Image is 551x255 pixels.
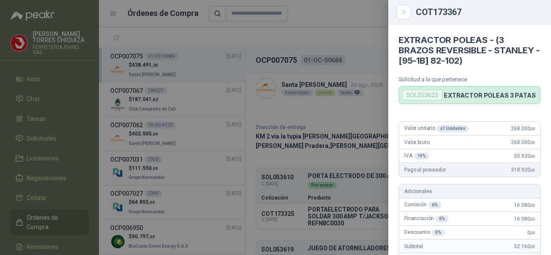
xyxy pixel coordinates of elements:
span: 16.080 [514,216,535,222]
div: x 1 Unidades [437,125,469,132]
div: COT173367 [416,8,541,16]
span: ,00 [530,168,535,172]
span: Pago al proveedor [404,167,446,173]
span: ,00 [530,244,535,249]
span: ,00 [530,154,535,159]
span: 318.920 [511,167,535,173]
span: Descuento [404,229,445,236]
span: Valor bruto [404,139,429,145]
p: Solicitud a la que pertenece [399,76,541,83]
div: SOL053623 [402,90,442,100]
div: 6 % [428,202,441,209]
span: ,00 [530,140,535,145]
div: Adicionales [399,184,540,198]
p: EXTRACTOR POLEAS 3 PATAS [444,92,536,99]
span: 50.920 [514,153,535,159]
div: 19 % [414,153,430,160]
span: 16.080 [514,202,535,208]
div: 0 % [432,229,445,236]
span: ,00 [530,217,535,221]
button: Close [399,7,409,17]
span: Subtotal [404,243,423,249]
span: IVA [404,153,429,160]
span: ,00 [530,203,535,208]
span: 268.000 [511,139,535,145]
span: Valor unitario [404,125,469,132]
span: 0 [527,230,535,236]
h4: EXTRACTOR POLEAS - (3 BRAZOS REVERSIBLE - STANLEY - [95-1B] 82-102) [399,35,541,66]
span: Comisión [404,202,441,209]
span: 32.160 [514,243,535,249]
span: 268.000 [511,126,535,132]
span: ,00 [530,230,535,235]
span: ,00 [530,126,535,131]
span: Financiación [404,215,449,222]
div: 6 % [436,215,449,222]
